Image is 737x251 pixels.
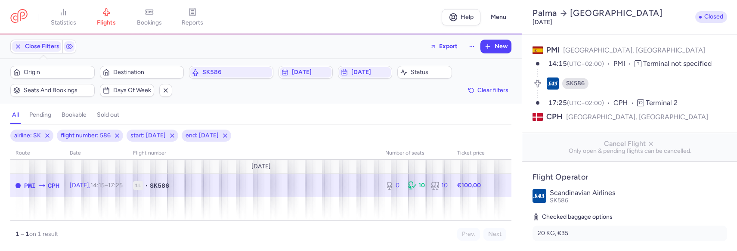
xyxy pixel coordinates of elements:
time: [DATE] [533,19,552,26]
span: Clear filters [477,87,508,93]
span: Export [439,43,458,50]
button: New [481,40,511,53]
button: Status [397,66,452,79]
div: 10 [408,181,424,190]
span: flight number: 586 [61,132,111,139]
span: bookings [137,19,162,27]
span: reports [182,19,203,27]
button: Export [424,40,463,53]
time: 14:15 [90,182,105,189]
button: Clear filters [465,84,511,97]
button: Seats and bookings [10,84,95,97]
span: Son Sant Joan Airport, Palma, Spain [24,181,36,190]
span: [DATE], [70,182,123,189]
p: Scandinavian Airlines [550,189,727,197]
button: Menu [486,9,511,25]
button: Prev. [457,228,480,241]
button: Days of week [100,84,154,97]
span: T [635,60,641,67]
li: 20 KG, €35 [533,226,727,241]
span: SK586 [150,181,169,190]
span: Closed [704,13,723,20]
button: Next [483,228,506,241]
span: Kastrup, Copenhagen, Denmark [48,181,59,190]
th: Flight number [128,147,380,160]
div: 0 [385,181,401,190]
span: airline: SK [14,132,41,139]
span: SK586 [202,69,270,76]
a: CitizenPlane red outlined logo [10,9,28,25]
span: [DATE] [351,69,389,76]
span: Only open & pending flights can be cancelled. [529,148,731,155]
span: New [495,43,508,50]
h4: Flight Operator [533,172,727,182]
h4: all [12,111,19,119]
a: statistics [42,8,85,27]
button: [DATE] [338,66,392,79]
span: • [145,181,148,190]
a: Help [442,9,480,25]
th: Ticket price [452,147,490,160]
time: 17:25 [548,99,567,107]
span: Days of week [113,87,151,94]
th: number of seats [380,147,452,160]
a: flights [85,8,128,27]
h4: sold out [97,111,119,119]
span: end: [DATE] [186,132,219,139]
span: Terminal not specified [643,59,712,68]
span: CPH [613,98,637,108]
span: [DATE] [251,163,271,170]
span: on 1 result [29,230,58,238]
h4: pending [29,111,51,119]
button: [DATE] [279,66,333,79]
a: bookings [128,8,171,27]
th: date [65,147,128,160]
strong: 1 – 1 [15,230,29,238]
span: Help [461,14,474,20]
span: Seats and bookings [24,87,92,94]
img: Scandinavian Airlines logo [533,189,546,203]
span: PMI [546,45,560,55]
span: Destination [113,69,181,76]
a: reports [171,8,214,27]
span: T2 [637,99,644,106]
span: 1L [133,181,143,190]
th: route [10,147,65,160]
span: Origin [24,69,92,76]
span: [GEOGRAPHIC_DATA], [GEOGRAPHIC_DATA] [566,112,708,122]
span: – [90,182,123,189]
span: PMI [613,59,635,69]
time: 14:15 [548,59,567,68]
span: statistics [51,19,76,27]
span: (UTC+02:00) [567,99,604,107]
span: flights [97,19,116,27]
span: (UTC+02:00) [567,60,604,68]
h5: Checked baggage options [533,212,727,222]
h4: bookable [62,111,87,119]
span: start: [DATE] [130,132,166,139]
span: [DATE] [292,69,330,76]
span: Close Filters [25,43,59,50]
span: SK586 [566,80,585,87]
button: SK586 [189,66,273,79]
span: CPH [546,112,563,122]
button: Close Filters [11,40,62,53]
h2: Palma [GEOGRAPHIC_DATA] [533,8,692,19]
span: SK586 [550,197,568,204]
span: [GEOGRAPHIC_DATA], [GEOGRAPHIC_DATA] [563,46,705,54]
span: Cancel Flight [529,140,731,148]
button: Origin [10,66,95,79]
div: 10 [431,181,447,190]
figure: SK airline logo [547,77,559,90]
strong: €100.00 [457,182,481,189]
span: Status [411,69,449,76]
button: Destination [100,66,184,79]
span: Terminal 2 [646,99,678,107]
time: 17:25 [108,182,123,189]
